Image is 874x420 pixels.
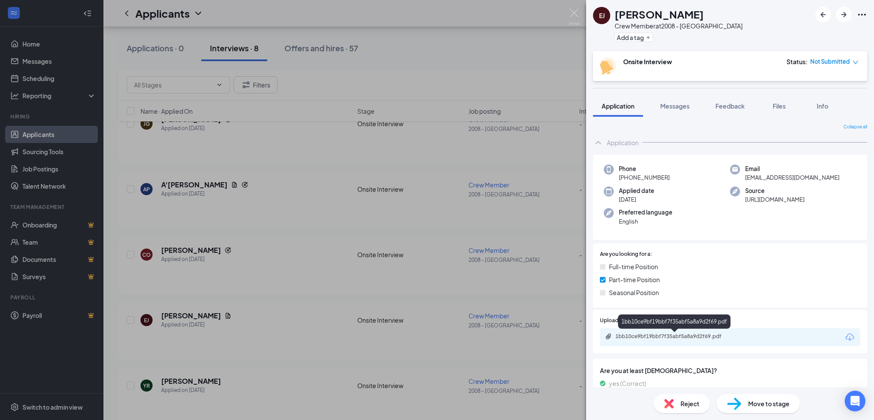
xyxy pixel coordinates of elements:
[745,165,840,173] span: Email
[609,288,659,297] span: Seasonal Position
[773,102,786,110] span: Files
[852,59,858,65] span: down
[745,195,805,204] span: [URL][DOMAIN_NAME]
[748,399,790,408] span: Move to stage
[839,9,849,20] svg: ArrowRight
[680,399,699,408] span: Reject
[817,102,828,110] span: Info
[599,11,605,20] div: EJ
[660,102,690,110] span: Messages
[619,208,672,217] span: Preferred language
[600,250,652,258] span: Are you looking for a:
[818,9,828,20] svg: ArrowLeftNew
[615,333,736,340] div: 1bb10ce9bf19bbf7f35abf5a8a9d2f69.pdf
[745,173,840,182] span: [EMAIL_ADDRESS][DOMAIN_NAME]
[623,58,672,65] b: Onsite Interview
[607,138,639,147] div: Application
[615,22,743,30] div: Crew Member at 2008 - [GEOGRAPHIC_DATA]
[845,391,865,411] div: Open Intercom Messenger
[593,137,603,148] svg: ChevronUp
[619,195,654,204] span: [DATE]
[646,35,651,40] svg: Plus
[609,379,646,388] span: yes (Correct)
[602,102,634,110] span: Application
[600,366,860,375] span: Are you at least [DEMOGRAPHIC_DATA]?
[619,217,672,226] span: English
[619,165,670,173] span: Phone
[843,124,867,131] span: Collapse all
[836,7,852,22] button: ArrowRight
[605,333,745,341] a: Paperclip1bb10ce9bf19bbf7f35abf5a8a9d2f69.pdf
[615,7,704,22] h1: [PERSON_NAME]
[609,262,658,271] span: Full-time Position
[609,275,660,284] span: Part-time Position
[715,102,745,110] span: Feedback
[619,187,654,195] span: Applied date
[745,187,805,195] span: Source
[618,314,730,329] div: 1bb10ce9bf19bbf7f35abf5a8a9d2f69.pdf
[810,57,850,66] span: Not Submitted
[857,9,867,20] svg: Ellipses
[845,332,855,342] svg: Download
[787,57,808,66] div: Status :
[815,7,831,22] button: ArrowLeftNew
[600,317,639,325] span: Upload Resume
[615,33,653,42] button: PlusAdd a tag
[605,333,612,340] svg: Paperclip
[619,173,670,182] span: [PHONE_NUMBER]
